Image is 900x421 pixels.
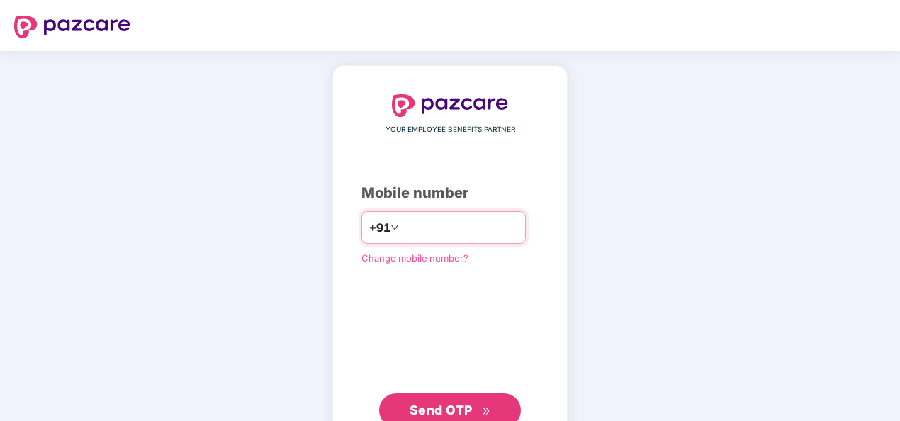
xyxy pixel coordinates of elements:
span: +91 [369,219,390,237]
span: down [390,223,399,232]
img: logo [14,16,130,38]
div: Mobile number [361,182,539,204]
span: double-right [482,407,491,416]
a: Change mobile number? [361,252,468,264]
img: logo [392,94,508,117]
span: YOUR EMPLOYEE BENEFITS PARTNER [386,124,515,135]
span: Send OTP [410,403,473,417]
